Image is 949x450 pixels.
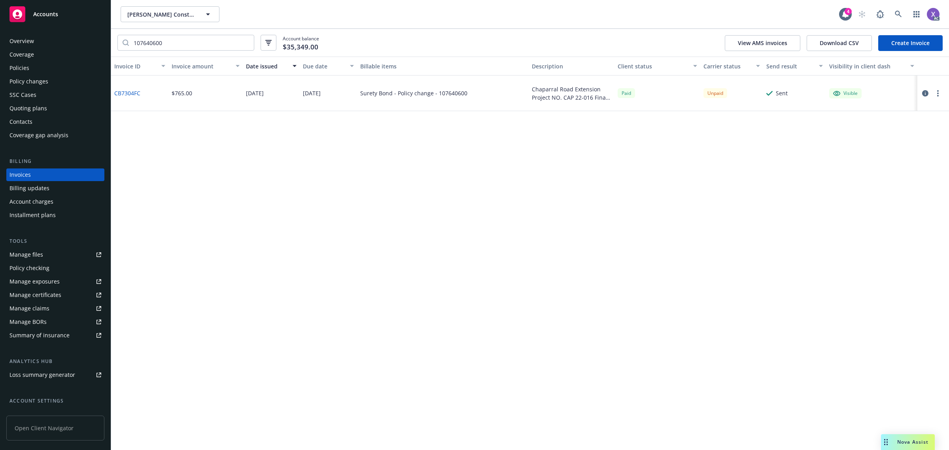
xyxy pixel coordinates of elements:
div: Coverage [9,48,34,61]
a: Manage exposures [6,275,104,288]
div: Quoting plans [9,102,47,115]
button: Carrier status [700,57,763,76]
div: Carrier status [703,62,751,70]
div: Invoices [9,168,31,181]
span: Open Client Navigator [6,416,104,441]
button: Send result [763,57,826,76]
a: Manage claims [6,302,104,315]
div: [DATE] [246,89,264,97]
button: Invoice ID [111,57,168,76]
div: Policy changes [9,75,48,88]
button: View AMS invoices [725,35,800,51]
div: SSC Cases [9,89,36,101]
a: Quoting plans [6,102,104,115]
div: Analytics hub [6,357,104,365]
a: CB7304FC [114,89,140,97]
div: Manage claims [9,302,49,315]
a: Manage BORs [6,316,104,328]
span: $35,349.00 [283,42,318,52]
span: Account balance [283,35,319,50]
a: Accounts [6,3,104,25]
button: Date issued [243,57,300,76]
a: Service team [6,408,104,421]
div: Account settings [6,397,104,405]
div: $765.00 [172,89,192,97]
div: Visible [833,90,858,97]
a: Report a Bug [872,6,888,22]
div: Description [532,62,611,70]
div: Overview [9,35,34,47]
div: Client status [618,62,688,70]
button: Visibility in client dash [826,57,917,76]
svg: Search [123,40,129,46]
a: Switch app [909,6,924,22]
a: Start snowing [854,6,870,22]
div: Manage files [9,248,43,261]
button: Nova Assist [881,434,935,450]
a: Manage certificates [6,289,104,301]
a: Loss summary generator [6,369,104,381]
div: Manage exposures [9,275,60,288]
div: [DATE] [303,89,321,97]
a: SSC Cases [6,89,104,101]
div: Summary of insurance [9,329,70,342]
button: Client status [614,57,700,76]
div: Tools [6,237,104,245]
div: Installment plans [9,209,56,221]
div: Invoice amount [172,62,231,70]
button: Due date [300,57,357,76]
a: Policy checking [6,262,104,274]
button: Download CSV [807,35,872,51]
div: Unpaid [703,88,727,98]
a: Summary of insurance [6,329,104,342]
div: Loss summary generator [9,369,75,381]
div: Due date [303,62,345,70]
div: Coverage gap analysis [9,129,68,142]
div: Billing [6,157,104,165]
div: Chaparral Road Extension Project NO. CAP 22-016 Final Contract Amount: $1,923,881.00 Job #22216 A... [532,85,611,102]
button: Billable items [357,57,529,76]
a: Policies [6,62,104,74]
div: Contacts [9,115,32,128]
div: Billing updates [9,182,49,195]
button: Description [529,57,614,76]
div: Drag to move [881,434,891,450]
div: Send result [766,62,814,70]
div: Manage BORs [9,316,47,328]
img: photo [927,8,940,21]
a: Invoices [6,168,104,181]
div: Invoice ID [114,62,157,70]
a: Overview [6,35,104,47]
input: Filter by keyword... [129,35,254,50]
div: Sent [776,89,788,97]
span: Nova Assist [897,439,928,445]
a: Billing updates [6,182,104,195]
a: Coverage [6,48,104,61]
div: Policy checking [9,262,49,274]
a: Installment plans [6,209,104,221]
button: Invoice amount [168,57,243,76]
a: Contacts [6,115,104,128]
span: Accounts [33,11,58,17]
div: Policies [9,62,29,74]
div: 4 [845,8,852,15]
a: Create Invoice [878,35,943,51]
div: Date issued [246,62,288,70]
div: Service team [9,408,43,421]
a: Policy changes [6,75,104,88]
a: Account charges [6,195,104,208]
div: Surety Bond - Policy change - 107640600 [360,89,467,97]
div: Visibility in client dash [829,62,906,70]
a: Coverage gap analysis [6,129,104,142]
div: Billable items [360,62,526,70]
a: Search [890,6,906,22]
span: [PERSON_NAME] Construction Co., Inc. [127,10,196,19]
div: Account charges [9,195,53,208]
a: Manage files [6,248,104,261]
div: Manage certificates [9,289,61,301]
button: [PERSON_NAME] Construction Co., Inc. [121,6,219,22]
div: Paid [618,88,635,98]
